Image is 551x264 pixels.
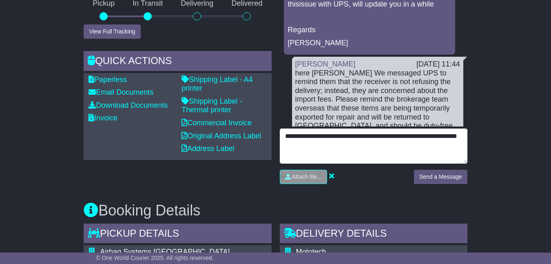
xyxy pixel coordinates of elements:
[288,26,451,35] p: Regards
[96,255,214,261] span: © One World Courier 2025. All rights reserved.
[295,69,460,148] div: here [PERSON_NAME] We messaged UPS to remind them that the receiver is not refusing the delivery;...
[89,88,153,96] a: Email Documents
[181,119,252,127] a: Commercial Invoice
[89,75,127,84] a: Paperless
[100,248,230,256] span: Airbag Systems [GEOGRAPHIC_DATA]
[288,39,451,48] p: [PERSON_NAME]
[181,144,234,153] a: Address Label
[280,224,467,246] div: Delivery Details
[414,170,467,184] button: Send a Message
[416,60,460,69] div: [DATE] 11:44
[295,60,356,68] a: [PERSON_NAME]
[181,132,261,140] a: Original Address Label
[84,202,467,219] h3: Booking Details
[84,24,140,39] button: View Full Tracking
[296,248,326,256] span: Mototech
[181,97,242,114] a: Shipping Label - Thermal printer
[89,114,117,122] a: Invoice
[89,101,168,109] a: Download Documents
[84,51,271,73] div: Quick Actions
[84,224,271,246] div: Pickup Details
[181,75,252,93] a: Shipping Label - A4 printer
